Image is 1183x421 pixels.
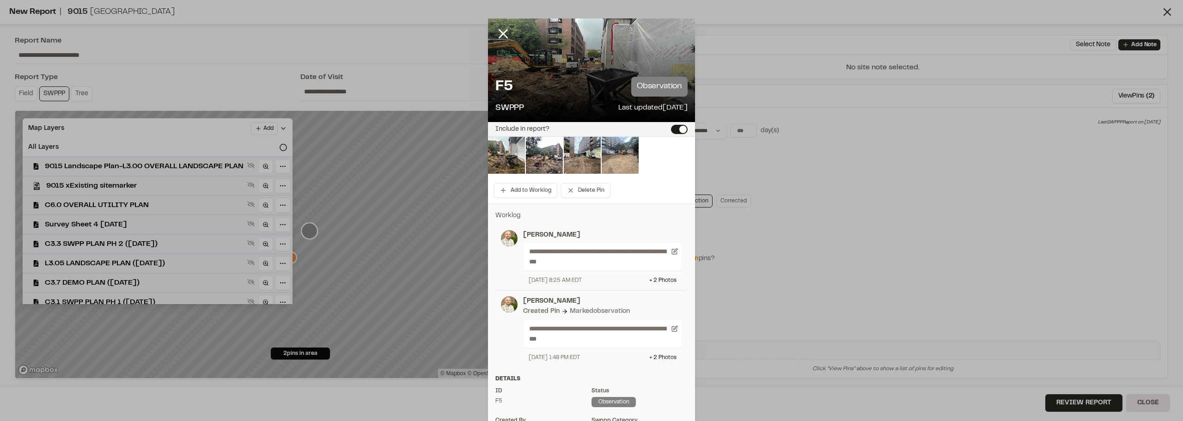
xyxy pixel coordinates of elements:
button: Delete Pin [561,183,610,198]
div: Marked observation [570,306,630,317]
div: + 2 Photo s [649,276,677,285]
img: file [488,137,525,174]
div: [DATE] 8:25 AM EDT [529,276,582,285]
p: observation [631,77,688,97]
p: [PERSON_NAME] [523,230,682,240]
p: Last updated [DATE] [618,102,688,115]
img: file [564,137,601,174]
div: Details [495,375,688,383]
p: SWPPP [495,102,524,115]
p: Worklog [495,211,688,221]
div: [DATE] 1:48 PM EDT [529,354,580,362]
img: photo [501,230,518,247]
div: Status [591,387,688,395]
div: + 2 Photo s [649,354,677,362]
img: file [602,137,639,174]
img: photo [501,296,518,313]
div: Created Pin [523,306,560,317]
div: F5 [495,397,591,405]
label: Include in report? [495,126,549,133]
div: ID [495,387,591,395]
div: observation [591,397,636,407]
p: F5 [495,78,512,96]
button: Add to Worklog [494,183,557,198]
p: [PERSON_NAME] [523,296,682,306]
img: file [526,137,563,174]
